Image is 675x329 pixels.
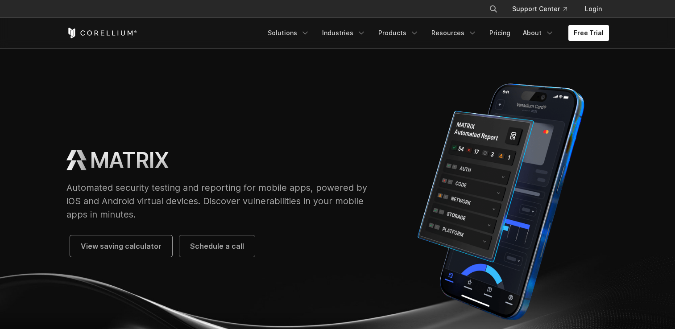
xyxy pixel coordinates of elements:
[568,25,609,41] a: Free Trial
[578,1,609,17] a: Login
[66,150,87,170] img: MATRIX Logo
[190,241,244,251] span: Schedule a call
[66,181,376,221] p: Automated security testing and reporting for mobile apps, powered by iOS and Android virtual devi...
[505,1,574,17] a: Support Center
[90,147,169,174] h1: MATRIX
[66,28,137,38] a: Corellium Home
[179,235,255,257] a: Schedule a call
[478,1,609,17] div: Navigation Menu
[426,25,482,41] a: Resources
[70,235,172,257] a: View saving calculator
[518,25,559,41] a: About
[393,77,609,327] img: Corellium MATRIX automated report on iPhone showing app vulnerability test results across securit...
[485,1,501,17] button: Search
[262,25,609,41] div: Navigation Menu
[262,25,315,41] a: Solutions
[484,25,516,41] a: Pricing
[373,25,424,41] a: Products
[317,25,371,41] a: Industries
[81,241,162,251] span: View saving calculator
